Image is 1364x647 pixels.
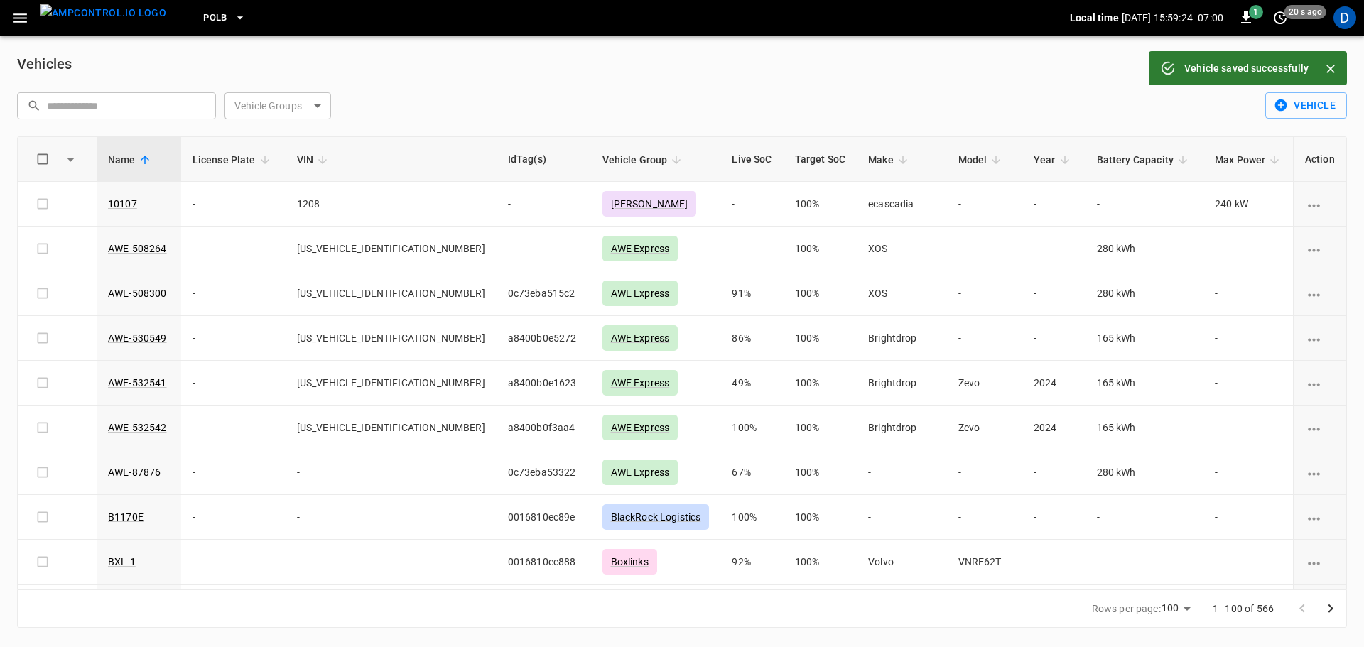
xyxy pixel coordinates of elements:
[1215,151,1284,168] span: Max Power
[1305,420,1335,435] div: vehicle options
[1203,585,1295,629] td: -
[108,332,167,344] a: AWE-530549
[784,182,857,227] td: 100%
[286,540,497,585] td: -
[286,361,497,406] td: [US_VEHICLE_IDENTIFICATION_NUMBER]
[181,540,286,585] td: -
[508,377,577,388] span: a8400b0e1623
[784,585,857,629] td: 100%
[720,271,783,316] td: 91%
[508,243,511,254] span: -
[1086,271,1203,316] td: 280 kWh
[181,227,286,271] td: -
[1305,241,1335,256] div: vehicle options
[857,227,947,271] td: XOS
[947,450,1022,495] td: -
[203,10,227,26] span: PoLB
[1122,11,1223,25] p: [DATE] 15:59:24 -07:00
[1203,450,1295,495] td: -
[108,377,167,388] a: AWE-532541
[181,361,286,406] td: -
[602,504,710,530] div: BlackRock Logistics
[286,316,497,361] td: [US_VEHICLE_IDENTIFICATION_NUMBER]
[720,137,783,182] th: Live SoC
[1320,58,1341,80] button: Close
[1203,316,1295,361] td: -
[947,406,1022,450] td: Zevo
[508,511,575,523] span: 0016810ec89e
[857,406,947,450] td: Brightdrop
[1022,227,1086,271] td: -
[947,182,1022,227] td: -
[1022,540,1086,585] td: -
[720,540,783,585] td: 92%
[1097,151,1192,168] span: Battery Capacity
[1086,182,1203,227] td: -
[1213,602,1274,616] p: 1–100 of 566
[508,467,576,478] span: 0c73eba53322
[1022,585,1086,629] td: -
[181,182,286,227] td: -
[108,467,161,478] a: AWE-87876
[784,361,857,406] td: 100%
[508,198,511,210] span: -
[1265,92,1347,119] button: Vehicle
[181,495,286,540] td: -
[1284,5,1326,19] span: 20 s ago
[1184,55,1309,81] div: Vehicle saved successfully
[857,585,947,629] td: Volvo
[602,191,697,217] div: [PERSON_NAME]
[947,361,1022,406] td: Zevo
[193,151,274,168] span: License Plate
[1203,361,1295,406] td: -
[1305,331,1335,345] div: vehicle options
[1305,555,1335,569] div: vehicle options
[508,556,576,567] span: 0016810ec888
[602,325,678,351] div: AWE Express
[286,182,497,227] td: 1208
[1070,11,1119,25] p: Local time
[1022,182,1086,227] td: -
[1022,316,1086,361] td: -
[1203,182,1295,227] td: 240 kW
[1203,227,1295,271] td: -
[1203,406,1295,450] td: -
[947,316,1022,361] td: -
[1086,316,1203,361] td: 165 kWh
[857,316,947,361] td: Brightdrop
[602,151,686,168] span: Vehicle Group
[1086,585,1203,629] td: -
[17,53,72,75] h6: Vehicles
[857,540,947,585] td: Volvo
[1269,6,1292,29] button: set refresh interval
[958,151,1006,168] span: Model
[720,406,783,450] td: 100%
[857,450,947,495] td: -
[1086,361,1203,406] td: 165 kWh
[602,460,678,485] div: AWE Express
[720,316,783,361] td: 86%
[784,137,857,182] th: Target SoC
[1305,286,1335,300] div: vehicle options
[108,422,167,433] a: AWE-532542
[602,281,678,306] div: AWE Express
[108,243,167,254] a: AWE-508264
[784,450,857,495] td: 100%
[784,316,857,361] td: 100%
[1293,137,1346,182] th: Action
[286,271,497,316] td: [US_VEHICLE_IDENTIFICATION_NUMBER]
[108,288,167,299] a: AWE-508300
[508,332,577,344] span: a8400b0e5272
[108,511,144,523] a: B1170E
[181,271,286,316] td: -
[1305,510,1335,524] div: vehicle options
[181,450,286,495] td: -
[1086,406,1203,450] td: 165 kWh
[181,585,286,629] td: -
[868,151,912,168] span: Make
[508,288,575,299] span: 0c73eba515c2
[1086,540,1203,585] td: -
[181,406,286,450] td: -
[857,271,947,316] td: XOS
[1086,227,1203,271] td: 280 kWh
